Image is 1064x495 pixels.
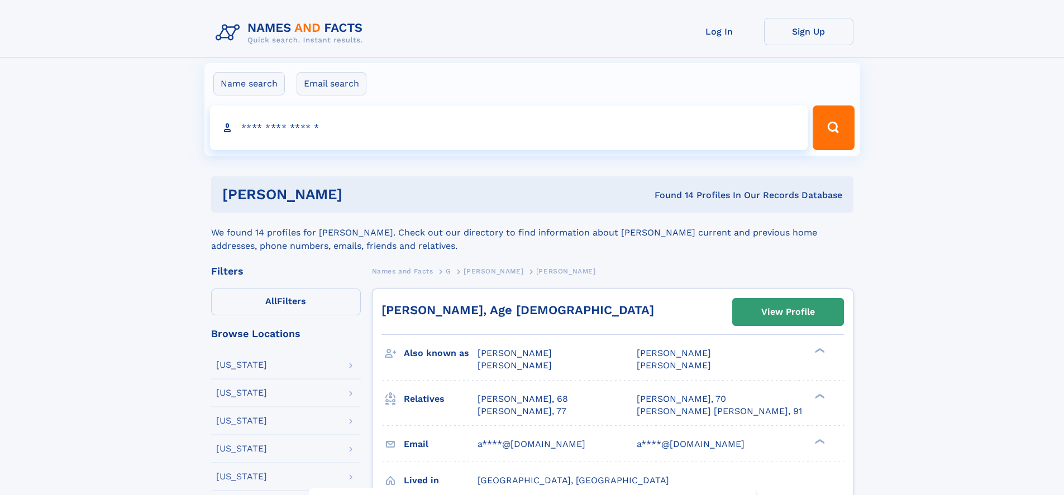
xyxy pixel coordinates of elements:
input: search input [210,105,808,150]
a: [PERSON_NAME], 70 [637,393,726,405]
h3: Relatives [404,390,478,409]
a: Log In [675,18,764,45]
div: [US_STATE] [216,388,267,397]
label: Name search [213,72,285,95]
img: Logo Names and Facts [211,18,372,48]
div: Browse Locations [211,329,361,339]
a: [PERSON_NAME], 68 [478,393,568,405]
div: ❯ [812,438,826,445]
span: [PERSON_NAME] [478,348,552,358]
div: View Profile [761,299,815,325]
a: [PERSON_NAME] [PERSON_NAME], 91 [637,405,802,417]
label: Email search [297,72,366,95]
div: We found 14 profiles for [PERSON_NAME]. Check out our directory to find information about [PERSON... [211,213,853,253]
h3: Lived in [404,471,478,490]
a: Sign Up [764,18,853,45]
span: [PERSON_NAME] [536,267,596,275]
div: [US_STATE] [216,472,267,481]
button: Search Button [813,105,854,150]
div: ❯ [812,347,826,354]
a: [PERSON_NAME], 77 [478,405,566,417]
span: [PERSON_NAME] [478,360,552,371]
span: G [446,267,451,275]
a: G [446,264,451,278]
span: [PERSON_NAME] [464,267,523,275]
h3: Also known as [404,344,478,363]
h3: Email [404,435,478,454]
span: All [265,296,277,306]
div: Found 14 Profiles In Our Records Database [498,189,842,201]
div: [US_STATE] [216,361,267,369]
a: View Profile [733,299,843,325]
a: Names and Facts [372,264,433,278]
h1: [PERSON_NAME] [222,188,499,201]
span: [GEOGRAPHIC_DATA], [GEOGRAPHIC_DATA] [478,475,669,486]
a: [PERSON_NAME] [464,264,523,278]
span: [PERSON_NAME] [637,360,711,371]
div: [US_STATE] [216,416,267,425]
div: Filters [211,266,361,276]
div: ❯ [812,392,826,400]
a: [PERSON_NAME], Age [DEMOGRAPHIC_DATA] [381,303,654,317]
label: Filters [211,289,361,315]
div: [US_STATE] [216,444,267,453]
span: [PERSON_NAME] [637,348,711,358]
